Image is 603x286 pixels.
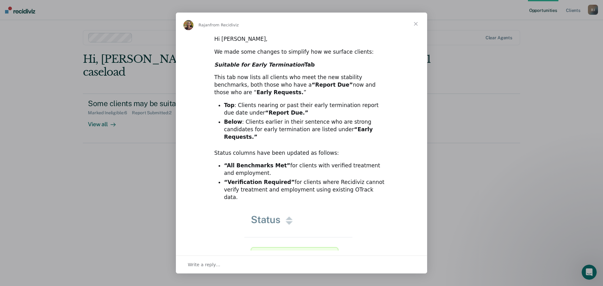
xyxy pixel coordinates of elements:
[214,62,304,68] i: Suitable for Early Termination
[224,162,389,177] li: for clients with verified treatment and employment.
[210,23,239,27] span: from Recidiviz
[312,82,353,88] b: “Report Due”
[224,179,295,185] b: “Verification Required”
[257,89,304,95] b: Early Requests.
[176,256,427,273] div: Open conversation and reply
[224,118,389,141] li: : Clients earlier in their sentence who are strong candidates for early termination are listed under
[224,102,234,108] b: Top
[265,110,308,116] b: “Report Due.”
[224,179,389,201] li: for clients where Recidiviz cannot verify treatment and employment using existing OTrack data.
[214,35,389,43] div: Hi [PERSON_NAME],
[188,261,220,269] span: Write a reply…
[405,13,427,35] span: Close
[183,20,193,30] img: Profile image for Rajan
[214,149,389,157] div: Status columns have been updated as follows:
[214,74,389,96] div: This tab now lists all clients who meet the new stability benchmarks, both those who have a now a...
[224,126,373,140] b: “Early Requests.”
[198,23,210,27] span: Rajan
[224,162,290,169] b: “All Benchmarks Met”
[224,102,389,117] li: : Clients nearing or past their early termination report due date under
[214,48,389,56] div: We made some changes to simplify how we surface clients:
[214,62,315,68] b: Tab
[224,119,242,125] b: Below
